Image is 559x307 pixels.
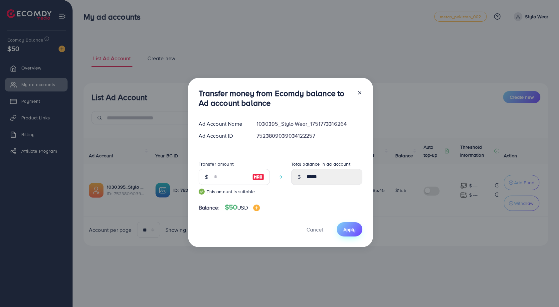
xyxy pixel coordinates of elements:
[237,204,248,211] span: USD
[225,203,260,212] h4: $50
[251,132,367,140] div: 7523809039034122257
[337,222,362,236] button: Apply
[298,222,331,236] button: Cancel
[199,188,270,195] small: This amount is suitable
[253,205,260,211] img: image
[291,161,350,167] label: Total balance in ad account
[199,204,220,212] span: Balance:
[252,173,264,181] img: image
[199,161,234,167] label: Transfer amount
[531,277,554,302] iframe: Chat
[343,226,356,233] span: Apply
[193,120,252,128] div: Ad Account Name
[199,189,205,195] img: guide
[251,120,367,128] div: 1030395_Stylo Wear_1751773316264
[193,132,252,140] div: Ad Account ID
[306,226,323,233] span: Cancel
[199,88,352,108] h3: Transfer money from Ecomdy balance to Ad account balance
